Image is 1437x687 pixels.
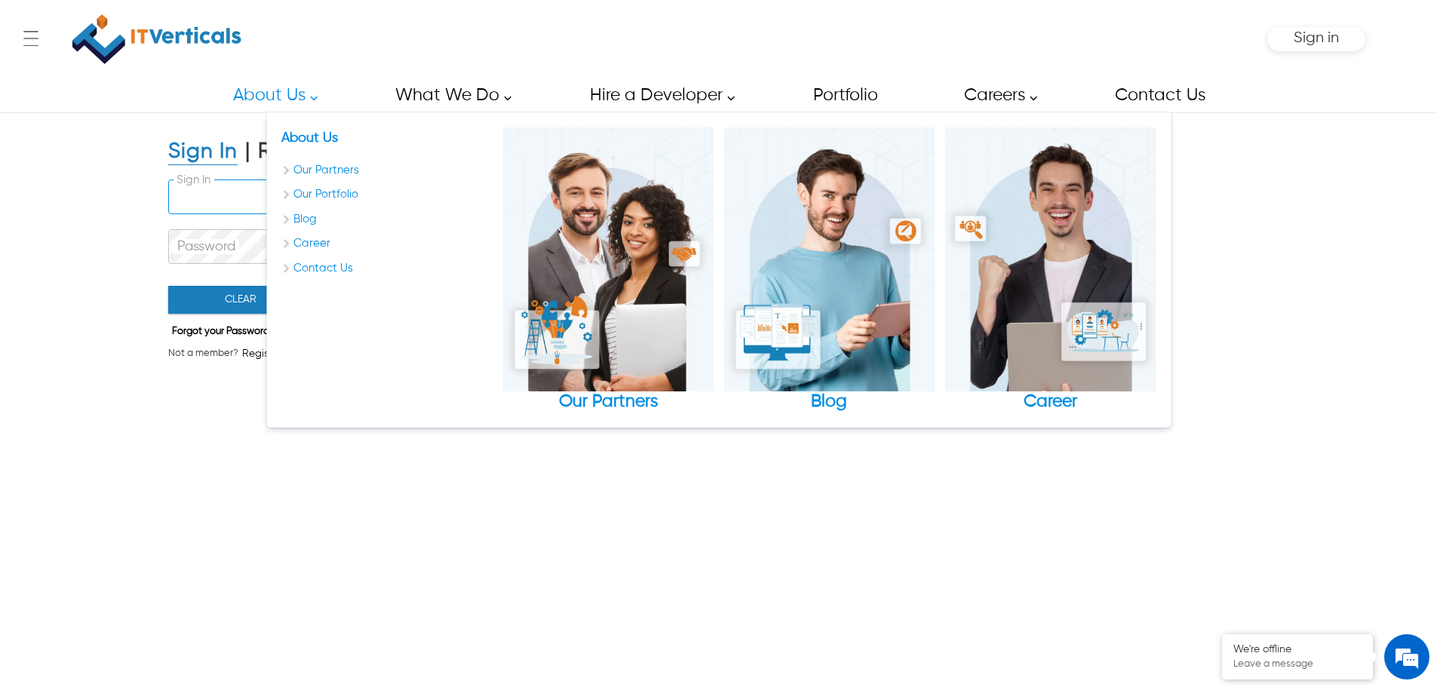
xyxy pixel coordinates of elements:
[796,78,894,112] a: Portfolio
[1294,30,1339,46] span: Sign in
[221,465,274,485] em: Submit
[378,78,520,112] a: What We Do
[281,131,338,145] a: About Us
[168,286,313,314] button: Clear
[502,127,714,413] a: Our Partners
[944,127,1156,391] img: Career
[723,127,935,413] a: Blog
[502,127,714,391] img: Our Partners
[118,395,192,406] em: Driven by SalesIQ
[78,84,253,104] div: Leave a message
[944,127,1156,413] a: Career
[26,90,63,99] img: logo_Zg8I0qSkbAqR2WFHt3p6CTuqpyXMFPubPcD2OT02zFN43Cy9FUNNG3NEPhM_Q1qe_.png
[168,139,238,165] div: Sign In
[104,396,115,405] img: salesiqlogo_leal7QplfZFryJ6FIlVepeu7OftD7mt8q6exU6-34PB8prfIgodN67KcxXM9Y7JQ_.png
[72,8,241,71] img: IT Verticals Inc
[1098,78,1221,112] a: Contact Us
[281,211,493,228] a: Blog
[32,190,263,342] span: We are offline. Please leave us a message.
[1233,658,1362,670] p: Leave a message
[242,346,307,361] span: Register Here
[281,186,493,204] a: Our Portfolio
[723,391,935,413] div: Blog
[247,8,284,44] div: Minimize live chat window
[723,127,935,391] img: Blog
[281,260,493,278] a: Contact Us
[1294,35,1339,44] a: Sign in
[8,412,287,465] textarea: Type your message and click 'Submit'
[258,139,395,165] div: Register Here
[944,391,1156,413] div: Career
[281,235,493,253] a: Career
[245,139,250,165] div: |
[168,346,238,361] span: Not a member?
[216,78,326,112] a: About Us
[502,391,714,413] div: Our Partners
[947,78,1046,112] a: Careers
[72,8,242,71] a: IT Verticals Inc
[281,162,493,179] a: Our Partners
[1233,643,1362,656] div: We're offline
[168,322,278,342] button: Forgot your Password?
[573,78,743,112] a: Hire a Developer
